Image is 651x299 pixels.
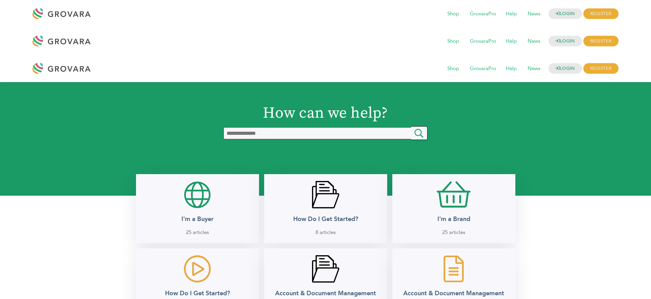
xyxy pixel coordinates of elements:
span: GrovaraPro [465,62,501,75]
h1: How can we help? [136,90,515,123]
h2: Account & Document Management [275,289,376,297]
h2: How Do I Get Started? [165,289,230,297]
a: Help [501,65,521,73]
span: Shop [443,62,464,75]
a: Shop [443,38,464,45]
a: News [523,65,545,73]
span: 25 articles [186,229,209,236]
a: betterdocs-category-icon How Do I Get Started? 8 articles [264,174,387,243]
span: News [523,35,545,48]
a: News [523,38,545,45]
span: GrovaraPro [465,35,501,48]
a: LOGIN [548,9,582,19]
a: Help [501,38,521,45]
a: I'm a Brand 25 articles [392,174,515,243]
a: Shop [443,10,464,18]
span: Shop [443,35,464,48]
a: GrovaraPro [465,38,501,45]
span: GrovaraPro [465,8,501,21]
span: 8 articles [315,229,336,236]
a: Shop [443,65,464,73]
span: REGISTER [583,63,619,74]
a: Help [501,10,521,18]
span: News [523,8,545,21]
a: I'm a Buyer 25 articles [136,174,259,243]
h2: Account & Document Management [403,289,504,297]
h2: I'm a Buyer [181,215,214,223]
a: LOGIN [548,36,582,47]
h2: I'm a Brand [437,215,470,223]
span: Help [501,8,521,21]
a: News [523,10,545,18]
span: REGISTER [583,36,619,47]
span: 25 articles [442,229,465,236]
img: betterdocs-category-icon [312,255,339,283]
img: betterdocs-category-icon [312,181,339,208]
span: Help [501,62,521,75]
span: Help [501,35,521,48]
a: GrovaraPro [465,65,501,73]
span: REGISTER [583,9,619,19]
span: Shop [443,8,464,21]
span: News [523,62,545,75]
h2: How Do I Get Started? [293,215,358,223]
a: GrovaraPro [465,10,501,18]
a: LOGIN [548,63,582,74]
